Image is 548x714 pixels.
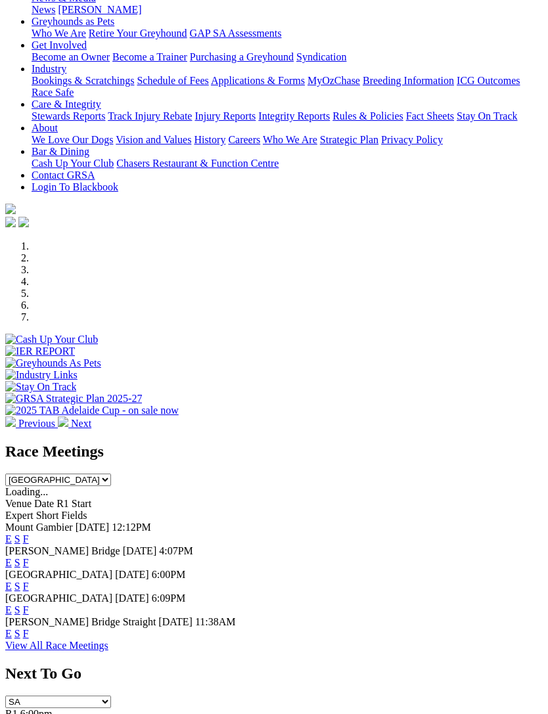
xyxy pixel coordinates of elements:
a: Fact Sheets [406,110,454,122]
div: About [32,134,543,146]
a: Previous [5,418,58,429]
span: Short [36,510,59,521]
a: S [14,628,20,639]
a: Rules & Policies [332,110,403,122]
img: logo-grsa-white.png [5,204,16,214]
a: Become an Owner [32,51,110,62]
a: E [5,628,12,639]
a: News [32,4,55,15]
span: 11:38AM [195,616,236,627]
img: Greyhounds As Pets [5,357,101,369]
a: Cash Up Your Club [32,158,114,169]
span: Previous [18,418,55,429]
span: [DATE] [123,545,157,556]
a: Strategic Plan [320,134,378,145]
a: ICG Outcomes [457,75,520,86]
a: Careers [228,134,260,145]
span: R1 Start [57,498,91,509]
span: Date [34,498,54,509]
a: Become a Trainer [112,51,187,62]
a: Retire Your Greyhound [89,28,187,39]
img: facebook.svg [5,217,16,227]
img: chevron-right-pager-white.svg [58,416,68,427]
span: Loading... [5,486,48,497]
a: Track Injury Rebate [108,110,192,122]
a: Integrity Reports [258,110,330,122]
img: Industry Links [5,369,78,381]
div: News & Media [32,4,543,16]
a: Applications & Forms [211,75,305,86]
a: Chasers Restaurant & Function Centre [116,158,279,169]
div: Care & Integrity [32,110,543,122]
span: [PERSON_NAME] Bridge Straight [5,616,156,627]
img: twitter.svg [18,217,29,227]
a: MyOzChase [308,75,360,86]
a: Injury Reports [194,110,256,122]
span: [GEOGRAPHIC_DATA] [5,592,112,604]
span: [GEOGRAPHIC_DATA] [5,569,112,580]
a: F [23,557,29,568]
h2: Next To Go [5,665,543,682]
a: F [23,533,29,545]
img: IER REPORT [5,346,75,357]
a: E [5,533,12,545]
a: F [23,628,29,639]
a: Purchasing a Greyhound [190,51,294,62]
img: Cash Up Your Club [5,334,98,346]
a: E [5,604,12,615]
a: Get Involved [32,39,87,51]
a: Login To Blackbook [32,181,118,192]
a: Syndication [296,51,346,62]
img: 2025 TAB Adelaide Cup - on sale now [5,405,179,416]
a: We Love Our Dogs [32,134,113,145]
a: Race Safe [32,87,74,98]
span: [PERSON_NAME] Bridge [5,545,120,556]
span: [DATE] [115,569,149,580]
a: Greyhounds as Pets [32,16,114,27]
div: Bar & Dining [32,158,543,169]
a: Industry [32,63,66,74]
span: Mount Gambier [5,522,73,533]
a: E [5,581,12,592]
a: GAP SA Assessments [190,28,282,39]
span: Next [71,418,91,429]
span: [DATE] [115,592,149,604]
a: F [23,581,29,592]
a: S [14,533,20,545]
a: [PERSON_NAME] [58,4,141,15]
span: 12:12PM [112,522,151,533]
span: 6:09PM [152,592,186,604]
a: About [32,122,58,133]
a: History [194,134,225,145]
a: Who We Are [263,134,317,145]
div: Industry [32,75,543,99]
a: Breeding Information [363,75,454,86]
span: 4:07PM [159,545,193,556]
a: Care & Integrity [32,99,101,110]
a: Next [58,418,91,429]
a: S [14,604,20,615]
span: Venue [5,498,32,509]
a: Bookings & Scratchings [32,75,134,86]
span: 6:00PM [152,569,186,580]
img: GRSA Strategic Plan 2025-27 [5,393,142,405]
a: F [23,604,29,615]
a: S [14,581,20,592]
a: Bar & Dining [32,146,89,157]
a: Schedule of Fees [137,75,208,86]
a: Vision and Values [116,134,191,145]
a: E [5,557,12,568]
a: Stewards Reports [32,110,105,122]
h2: Race Meetings [5,443,543,460]
a: Stay On Track [457,110,517,122]
a: S [14,557,20,568]
a: View All Race Meetings [5,640,108,651]
span: [DATE] [76,522,110,533]
a: Privacy Policy [381,134,443,145]
a: Who We Are [32,28,86,39]
img: Stay On Track [5,381,76,393]
span: Expert [5,510,34,521]
span: Fields [61,510,87,521]
div: Get Involved [32,51,543,63]
span: [DATE] [158,616,193,627]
